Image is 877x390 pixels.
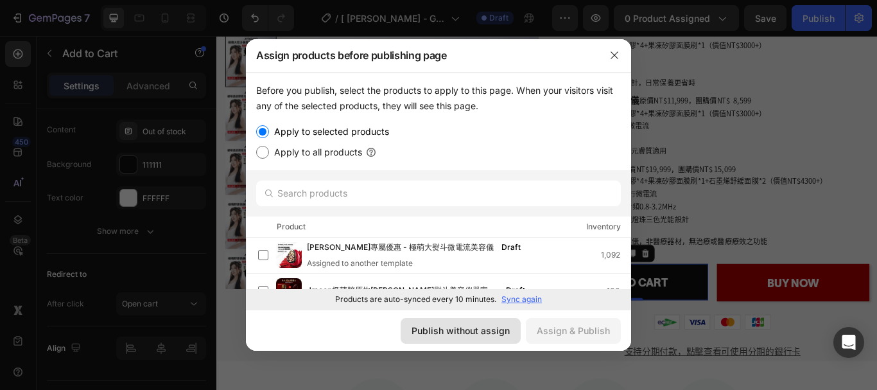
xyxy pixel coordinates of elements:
[410,210,550,218] span: • ✅ 26顆複合護理燈珠三色光能設計
[501,294,542,305] p: Sync again
[607,285,630,297] div: 100
[410,21,475,30] span: • ✅ EMS微電流
[307,284,498,298] span: Jmoon极萌胶原炮[PERSON_NAME]熨斗美容仪器家用脸部射频
[307,258,546,269] div: Assigned to another template
[410,70,492,80] strong: 透皮膠原光美容儀
[276,242,302,268] img: product-img
[256,181,621,206] input: Search products
[269,145,362,160] label: Apply to all products
[410,150,472,160] strong: 膠原炮美容儀
[583,266,761,310] button: <p>BUY NOW</p>
[401,318,521,344] button: Publish without assign
[410,181,513,189] span: • ✅ 3條EMS雙平行微電流
[395,266,573,308] button: Add to cart
[246,73,631,310] div: />
[410,51,558,59] span: • ✅ 大面積導頭設計，日常保養更省時
[546,326,575,342] img: 2c2bf.svg
[492,72,623,80] span: 原價NT$11,999，團購價NT$ 8,599
[410,116,478,124] span: • ✅ RF 射頻技術
[410,7,640,15] span: *限時贈品：保濕凝膠*4+果凍矽膠面膜刷*1（價值NT$3000+）
[586,220,621,233] div: Inventory
[833,327,864,358] div: Open Intercom Messenger
[410,36,478,44] span: • ✅ RF 射頻技術
[396,236,642,244] span: *本產品為一般家用美容儀，非醫療器材，無治療或醫療療效之功能
[501,284,530,297] div: Draft
[442,279,526,296] div: Add to cart
[581,326,610,342] img: cd169.svg
[472,152,605,160] span: 原價NT$19,999，團購價NT$ 15,099
[510,326,539,342] img: fef6e.svg
[410,130,525,139] span: • ✅ 光感設計，多元膚質適用
[411,248,458,260] div: Add to Cart
[335,294,496,305] p: Products are auto-synced every 10 minutes.
[410,87,640,95] span: *限時贈品：保濕凝膠*4+果凍矽膠面膜刷*1（價值NT$3000+）
[526,318,621,344] button: Assign & Publish
[269,124,389,139] label: Apply to selected products
[32,10,48,26] button: Carousel Back Arrow
[246,39,598,72] div: Assign products before publishing page
[642,276,702,299] p: BUY NOW
[32,269,48,285] button: Carousel Next Arrow
[277,220,306,233] div: Product
[410,195,535,204] span: • ✅ 智能變頻RF射頻0.8-3.2MHz
[412,324,510,337] div: Publish without assign
[537,324,610,337] div: Assign & Publish
[307,241,494,255] span: [PERSON_NAME]專屬優惠 - 極萌大熨斗微電流美容儀
[496,241,526,254] div: Draft
[601,249,630,261] div: 1,092
[410,101,504,109] span: • ✅ 雙平行 EMS 微電流
[410,166,711,174] span: *限時贈品：保濕凝膠*4+果凍矽膠面膜刷*1+石墨烯舒緩面膜*2（價值NT$4300+）
[616,326,645,342] img: 06a40.svg
[256,83,621,114] div: Before you publish, select the products to apply to this page. When your visitors visit any of th...
[276,278,302,304] img: product-img
[475,363,681,373] a: 支持分期付款，點擊查看可使用分期的銀行卡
